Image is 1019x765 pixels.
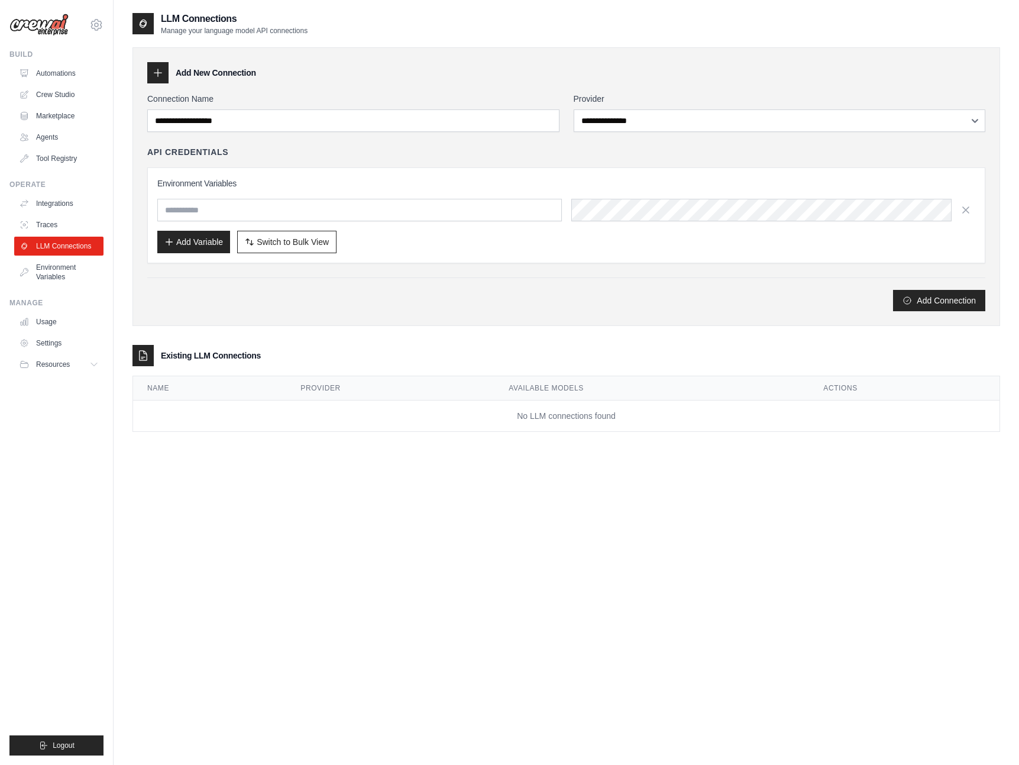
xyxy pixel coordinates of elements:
button: Logout [9,735,103,756]
h2: LLM Connections [161,12,308,26]
a: Crew Studio [14,85,103,104]
button: Switch to Bulk View [237,231,337,253]
div: Operate [9,180,103,189]
a: Environment Variables [14,258,103,286]
h4: API Credentials [147,146,228,158]
a: LLM Connections [14,237,103,256]
a: Traces [14,215,103,234]
span: Switch to Bulk View [257,236,329,248]
a: Automations [14,64,103,83]
a: Settings [14,334,103,353]
span: Resources [36,360,70,369]
div: Build [9,50,103,59]
td: No LLM connections found [133,401,999,432]
a: Integrations [14,194,103,213]
a: Usage [14,312,103,331]
th: Provider [286,376,494,401]
p: Manage your language model API connections [161,26,308,35]
label: Provider [574,93,986,105]
button: Add Variable [157,231,230,253]
h3: Existing LLM Connections [161,350,261,361]
span: Logout [53,741,75,750]
th: Available Models [494,376,809,401]
th: Actions [809,376,999,401]
h3: Add New Connection [176,67,256,79]
th: Name [133,376,286,401]
a: Tool Registry [14,149,103,168]
a: Marketplace [14,106,103,125]
img: Logo [9,14,69,36]
a: Agents [14,128,103,147]
div: Manage [9,298,103,308]
label: Connection Name [147,93,559,105]
button: Resources [14,355,103,374]
h3: Environment Variables [157,177,975,189]
button: Add Connection [893,290,985,311]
